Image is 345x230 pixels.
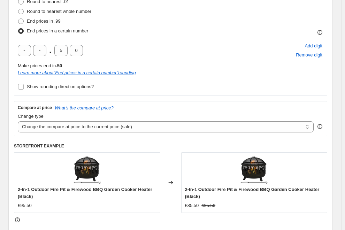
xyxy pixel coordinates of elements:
i: Learn more about " End prices in a certain number " rounding [18,70,136,75]
span: Make prices end in [18,63,62,68]
span: 2-In-1 Outdoor Fire Pit & Firewood BBQ Garden Cooker Heater (Black) [18,187,152,199]
div: £95.50 [18,202,32,209]
input: ﹡ [70,45,83,56]
span: Add digit [305,43,322,49]
span: End prices in .99 [27,18,61,24]
img: V0671440098_main_80x.png [240,156,268,184]
span: Remove digit [296,52,322,59]
h6: STOREFRONT EXAMPLE [14,143,327,149]
input: ﹡ [18,45,31,56]
div: help [316,123,323,130]
span: . [48,45,52,56]
input: ﹡ [33,45,46,56]
b: .50 [56,63,62,68]
span: 2-In-1 Outdoor Fire Pit & Firewood BBQ Garden Cooker Heater (Black) [185,187,320,199]
a: Learn more about"End prices in a certain number"rounding [18,70,136,75]
input: ﹡ [54,45,68,56]
strike: £95.50 [201,202,215,209]
button: Remove placeholder [295,51,323,60]
button: What's the compare at price? [55,105,114,110]
span: Show rounding direction options? [27,84,94,89]
span: Change type [18,114,44,119]
img: V0671440098_main_80x.png [73,156,101,184]
div: £85.50 [185,202,199,209]
h3: Compare at price [18,105,52,110]
span: Round to nearest whole number [27,9,91,14]
button: Add placeholder [304,41,323,51]
span: End prices in a certain number [27,28,88,33]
